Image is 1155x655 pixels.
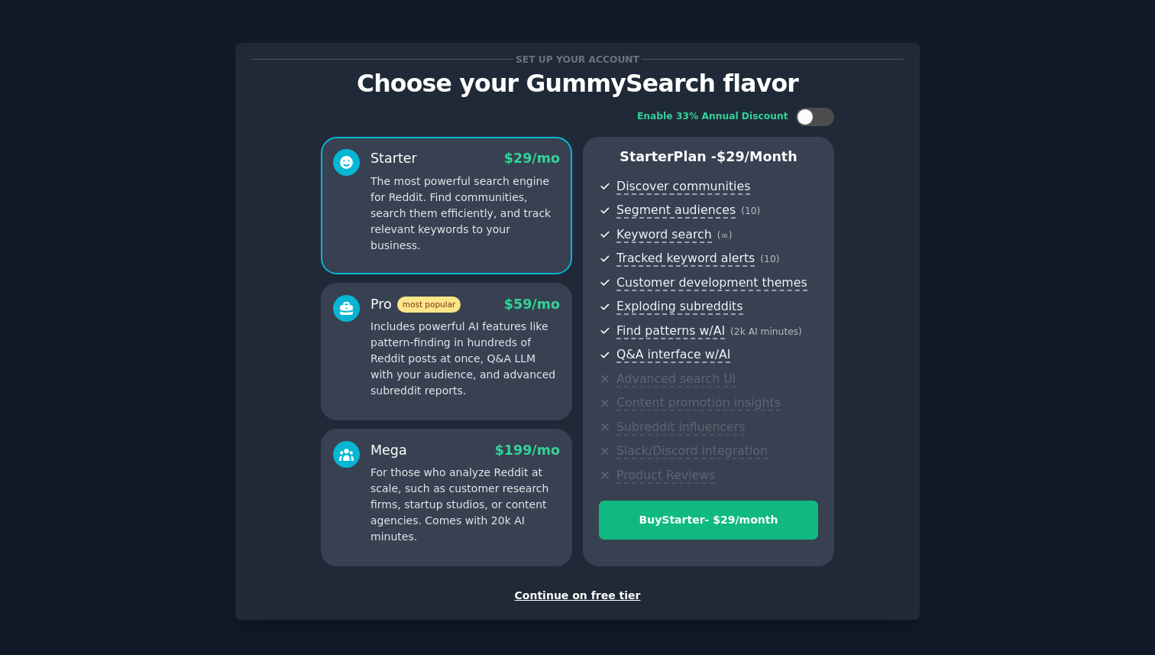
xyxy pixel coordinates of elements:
span: $ 199 /mo [495,443,560,458]
span: Exploding subreddits [616,299,742,315]
p: Includes powerful AI features like pattern-finding in hundreds of Reddit posts at once, Q&A LLM w... [370,319,560,399]
span: Set up your account [513,51,642,67]
span: most popular [397,297,461,313]
span: ( 10 ) [741,206,760,216]
span: Content promotion insights [616,395,781,411]
span: Keyword search [616,227,712,243]
span: $ 59 /mo [504,297,560,312]
span: Subreddit influencers [616,420,745,436]
div: Enable 33% Annual Discount [637,110,788,124]
div: Starter [370,149,417,168]
span: Slack/Discord integration [616,443,768,459]
span: ( ∞ ) [717,230,733,241]
div: Mega [370,441,407,460]
span: Advanced search UI [616,371,736,387]
div: Buy Starter - $ 29 /month [600,512,817,528]
span: Find patterns w/AI [616,323,725,339]
p: The most powerful search engine for Reddit. Find communities, search them efficiently, and track ... [370,173,560,254]
button: BuyStarter- $29/month [599,501,818,540]
span: Product Reviews [616,468,715,484]
span: $ 29 /mo [504,151,560,166]
span: Tracked keyword alerts [616,251,755,267]
span: Customer development themes [616,275,807,291]
span: ( 10 ) [760,254,779,264]
div: Continue on free tier [251,588,904,604]
p: Choose your GummySearch flavor [251,70,904,97]
p: For those who analyze Reddit at scale, such as customer research firms, startup studios, or conte... [370,465,560,545]
span: Q&A interface w/AI [616,347,730,363]
span: ( 2k AI minutes ) [730,326,802,337]
span: Segment audiences [616,203,736,219]
div: Pro [370,295,461,314]
p: Starter Plan - [599,148,818,167]
span: $ 29 /month [717,149,797,164]
span: Discover communities [616,179,750,195]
